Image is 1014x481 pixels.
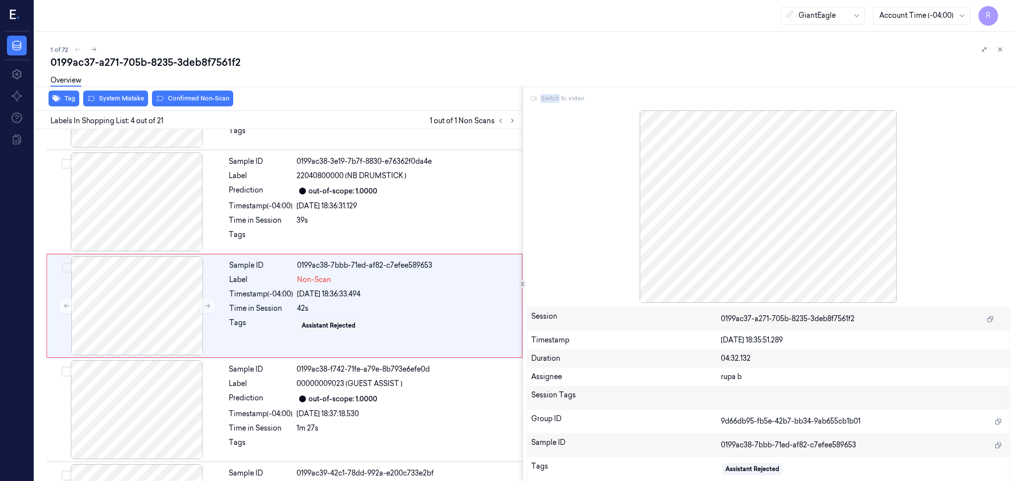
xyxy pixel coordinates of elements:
[297,260,516,271] div: 0199ac38-7bbb-71ed-af82-c7efee589653
[229,364,293,375] div: Sample ID
[51,55,1006,69] div: 0199ac37-a271-705b-8235-3deb8f7561f2
[297,171,406,181] span: 22040800000 (NB DRUMSTICK )
[51,46,68,54] span: 1 of 72
[229,379,293,389] div: Label
[308,186,377,196] div: out-of-scope: 1.0000
[531,372,721,382] div: Assignee
[229,289,293,299] div: Timestamp (-04:00)
[721,440,856,450] span: 0199ac38-7bbb-71ed-af82-c7efee589653
[721,416,861,427] span: 9d66db95-fb5e-42b7-bb34-9ab655cb1b01
[297,201,516,211] div: [DATE] 18:36:31.129
[229,126,293,142] div: Tags
[721,353,1006,364] div: 04:32.132
[297,364,516,375] div: 0199ac38-f742-71fe-a79e-8b793e6efe0d
[229,423,293,433] div: Time in Session
[531,461,721,477] div: Tags
[297,409,516,419] div: [DATE] 18:37:18.530
[229,275,293,285] div: Label
[978,6,998,26] button: R
[297,289,516,299] div: [DATE] 18:36:33.494
[229,260,293,271] div: Sample ID
[152,91,233,106] button: Confirmed Non-Scan
[62,263,72,273] button: Select row
[531,390,721,406] div: Session Tags
[297,156,516,167] div: 0199ac38-3e19-7b7f-8830-e76362f0da4e
[49,91,79,106] button: Tag
[61,159,71,169] button: Select row
[721,335,1006,345] div: [DATE] 18:35:51.289
[83,91,148,106] button: System Mistake
[531,311,721,327] div: Session
[51,116,163,126] span: Labels In Shopping List: 4 out of 21
[229,201,293,211] div: Timestamp (-04:00)
[302,321,355,330] div: Assistant Rejected
[531,414,721,430] div: Group ID
[229,303,293,314] div: Time in Session
[297,379,403,389] span: 00000009023 (GUEST ASSIST )
[229,468,293,479] div: Sample ID
[229,215,293,226] div: Time in Session
[430,115,518,127] span: 1 out of 1 Non Scans
[725,465,779,474] div: Assistant Rejected
[531,335,721,345] div: Timestamp
[51,75,81,87] a: Overview
[229,409,293,419] div: Timestamp (-04:00)
[531,437,721,453] div: Sample ID
[297,423,516,433] div: 1m 27s
[229,437,293,453] div: Tags
[297,468,516,479] div: 0199ac39-42c1-78dd-992a-e200c733e2bf
[297,303,516,314] div: 42s
[61,367,71,377] button: Select row
[229,171,293,181] div: Label
[721,372,1006,382] div: rupa b
[531,353,721,364] div: Duration
[229,318,293,334] div: Tags
[229,230,293,245] div: Tags
[229,393,293,405] div: Prediction
[308,394,377,404] div: out-of-scope: 1.0000
[229,185,293,197] div: Prediction
[297,215,516,226] div: 39s
[297,275,331,285] span: Non-Scan
[721,314,855,324] span: 0199ac37-a271-705b-8235-3deb8f7561f2
[229,156,293,167] div: Sample ID
[61,471,71,481] button: Select row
